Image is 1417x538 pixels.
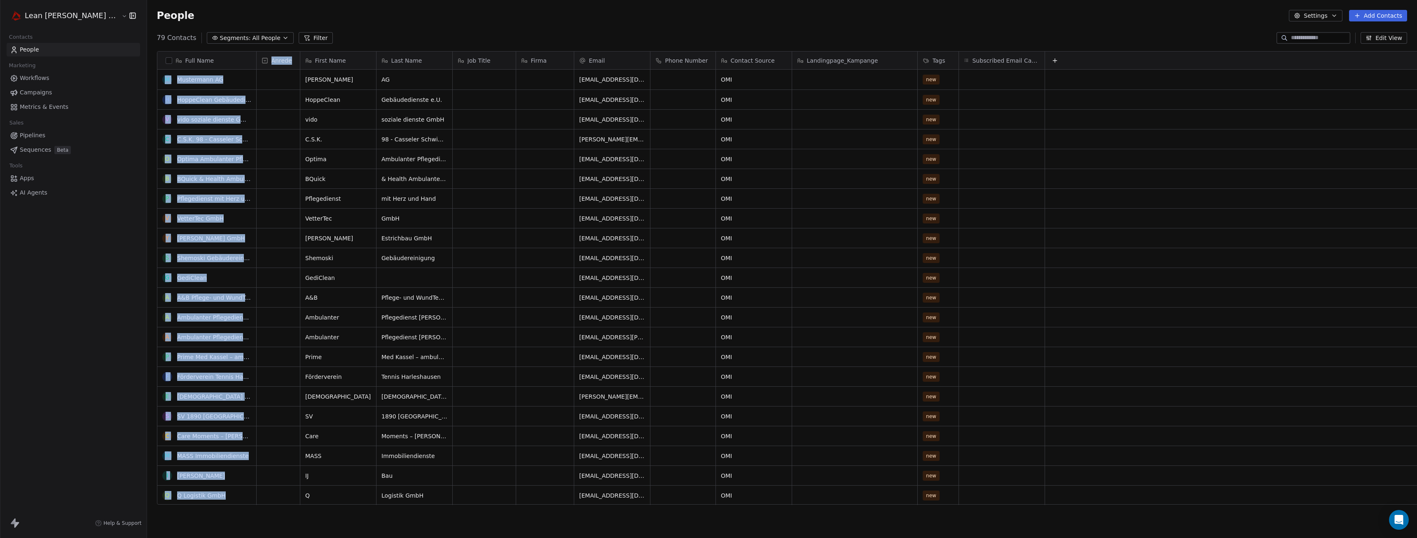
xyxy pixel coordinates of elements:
span: Förderverein [305,373,371,381]
span: [EMAIL_ADDRESS][DOMAIN_NAME] [579,274,645,282]
a: People [7,43,140,56]
span: OMI [721,274,787,282]
span: Optima [305,155,371,163]
span: Pipelines [20,131,45,140]
span: Ambulanter [305,313,371,322]
span: Ambulanter Pflegedienst [381,155,447,163]
a: Pflegedienst mit Herz und Hand [177,195,269,202]
span: Email [589,56,605,65]
span: Last Name [391,56,422,65]
span: soziale dienste GmbH [381,115,447,124]
span: SV [305,412,371,421]
div: Subscribed Email Categories [959,52,1045,69]
a: Mustermann AG [177,76,223,83]
span: Full Name [185,56,214,65]
a: Campaigns [7,86,140,99]
a: Ambulanter Pflegedienst [PERSON_NAME] [177,314,298,321]
span: People [20,45,39,54]
div: A [165,293,169,302]
div: v [165,115,169,124]
a: Shemoski Gebäudereinigung [177,255,260,261]
span: HoppeClean [305,96,371,104]
div: Firma [516,52,574,69]
span: [DEMOGRAPHIC_DATA] von [GEOGRAPHIC_DATA][PERSON_NAME] [381,392,447,401]
span: new [923,312,940,322]
span: [EMAIL_ADDRESS][DOMAIN_NAME] [579,155,645,163]
span: OMI [721,254,787,262]
a: SV 1890 [GEOGRAPHIC_DATA] e. V. [177,413,278,420]
a: Förderverein Tennis Harleshausen [177,374,275,380]
span: new [923,451,940,461]
span: Job Title [468,56,491,65]
a: C.S.K. 98 - Casseler Schwimmverein Kurhessen von 1898 e.V. [177,136,354,143]
button: Edit View [1361,32,1407,44]
span: Anrede [271,56,292,65]
div: S [165,412,169,421]
div: Phone Number [650,52,716,69]
span: OMI [721,333,787,341]
span: [EMAIL_ADDRESS][DOMAIN_NAME] [579,214,645,223]
span: Sequences [20,146,51,154]
span: A&B [305,294,371,302]
button: Lean [PERSON_NAME] GmbH [10,9,116,23]
button: Filter [299,32,333,44]
a: Ambulanter Pflegedienst [PERSON_NAME] UG [177,334,309,341]
div: H [165,95,169,104]
span: new [923,154,940,164]
div: M [164,451,169,460]
div: F [165,372,168,381]
span: Help & Support [103,520,141,526]
span: [EMAIL_ADDRESS][DOMAIN_NAME] [579,412,645,421]
div: S [165,254,169,262]
a: [DEMOGRAPHIC_DATA] von [GEOGRAPHIC_DATA][PERSON_NAME] [177,393,365,400]
a: Apps [7,172,140,185]
div: V [165,214,169,223]
span: Gebäudedienste e.U. [381,96,447,104]
span: Tags [933,56,945,65]
span: new [923,75,940,85]
span: First Name [315,56,346,65]
span: [EMAIL_ADDRESS][DOMAIN_NAME] [579,234,645,242]
span: OMI [721,373,787,381]
span: OMI [721,313,787,322]
div: M [164,75,169,84]
span: Pflegedienst [305,195,371,203]
span: new [923,471,940,481]
span: Pflegedienst [PERSON_NAME] [381,313,447,322]
a: SequencesBeta [7,143,140,157]
span: OMI [721,175,787,183]
div: Y [165,234,169,242]
span: Shemoski [305,254,371,262]
div: First Name [300,52,376,69]
span: new [923,115,940,125]
span: Subscribed Email Categories [972,56,1039,65]
span: mit Herz und Hand [381,195,447,203]
span: [EMAIL_ADDRESS][DOMAIN_NAME] [579,472,645,480]
span: OMI [721,432,787,440]
span: OMI [721,472,787,480]
span: OMI [721,214,787,223]
span: AI Agents [20,188,47,197]
span: Q [305,491,371,500]
span: new [923,491,940,500]
div: B [165,174,169,183]
span: [EMAIL_ADDRESS][DOMAIN_NAME] [579,175,645,183]
span: new [923,273,940,283]
a: BQuick & Health Ambulanter Pflegedienst GmbH [177,176,318,182]
div: A [165,333,169,341]
span: [PERSON_NAME] [305,75,371,84]
span: vido [305,115,371,124]
span: [PERSON_NAME][EMAIL_ADDRESS][DOMAIN_NAME] [579,392,645,401]
div: Anrede [257,52,300,69]
div: Full Name [157,52,256,69]
span: Immobiliendienste [381,452,447,460]
div: P [165,194,168,203]
span: OMI [721,392,787,401]
span: new [923,233,940,243]
span: [EMAIL_ADDRESS][PERSON_NAME][DOMAIN_NAME] [579,333,645,341]
span: Logistik GmbH [381,491,447,500]
span: [EMAIL_ADDRESS][DOMAIN_NAME] [579,254,645,262]
span: OMI [721,96,787,104]
span: Bau [381,472,447,480]
span: [EMAIL_ADDRESS][DOMAIN_NAME] [579,432,645,440]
